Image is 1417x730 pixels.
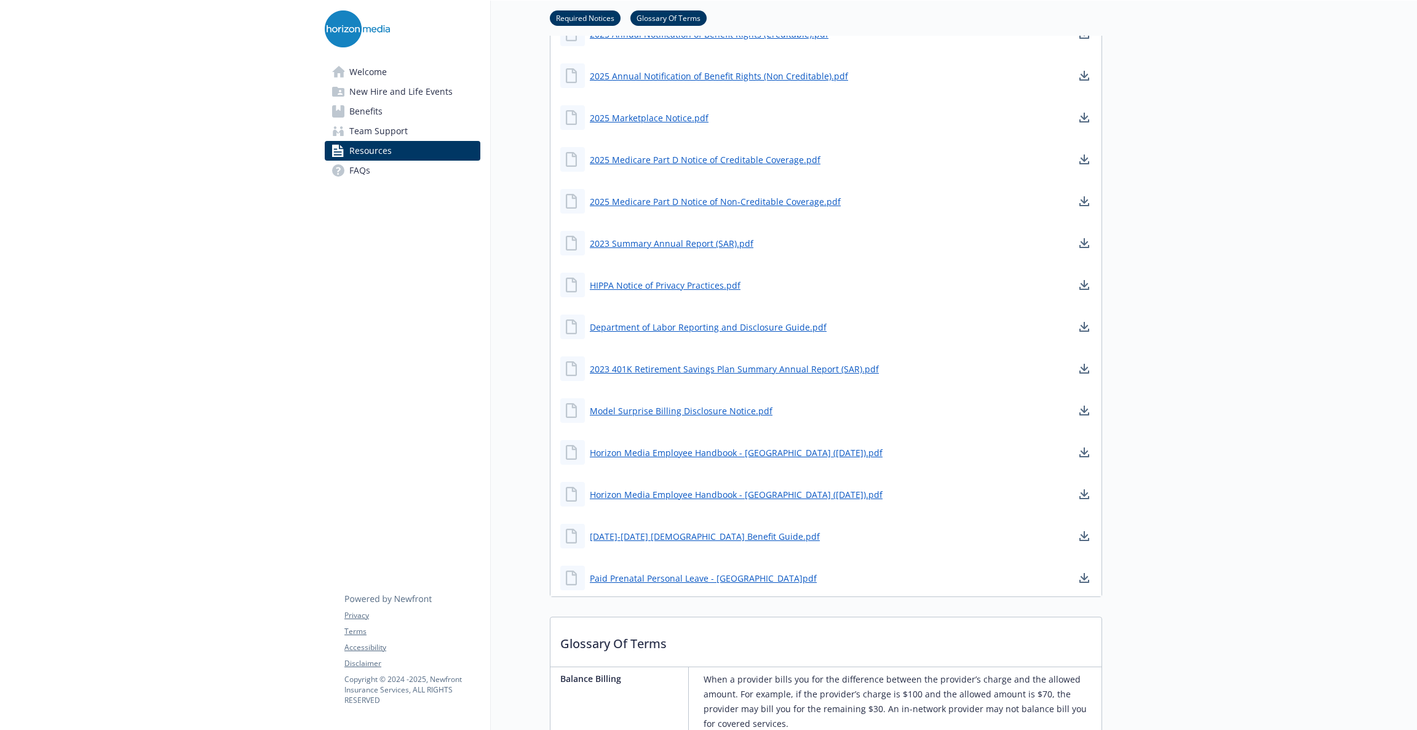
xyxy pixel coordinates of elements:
a: 2025 Marketplace Notice.pdf [590,111,708,124]
a: download document [1077,194,1092,209]
span: Team Support [349,121,408,141]
a: download document [1077,361,1092,376]
a: download document [1077,110,1092,125]
a: download document [1077,278,1092,292]
a: Welcome [325,62,480,82]
span: Welcome [349,62,387,82]
span: Benefits [349,102,383,121]
span: New Hire and Life Events [349,82,453,102]
a: [DATE]-[DATE] [DEMOGRAPHIC_DATA] Benefit Guide.pdf [590,530,820,543]
a: New Hire and Life Events [325,82,480,102]
a: Benefits [325,102,480,121]
a: download document [1077,403,1092,418]
a: Horizon Media Employee Handbook - [GEOGRAPHIC_DATA] ([DATE]).pdf [590,446,883,459]
a: 2023 401K Retirement Savings Plan Summary Annual Report (SAR).pdf [590,363,879,375]
a: Resources [325,141,480,161]
p: Copyright © 2024 - 2025 , Newfront Insurance Services, ALL RIGHTS RESERVED [344,674,480,705]
a: 2025 Medicare Part D Notice of Creditable Coverage.pdf [590,153,820,166]
a: download document [1077,445,1092,460]
a: FAQs [325,161,480,180]
a: download document [1077,68,1092,83]
a: download document [1077,571,1092,585]
a: Accessibility [344,642,480,653]
a: Disclaimer [344,658,480,669]
a: Model Surprise Billing Disclosure Notice.pdf [590,404,772,417]
span: Resources [349,141,392,161]
a: download document [1077,319,1092,334]
a: download document [1077,487,1092,502]
a: Glossary Of Terms [630,12,707,23]
a: Privacy [344,610,480,621]
a: HIPPA Notice of Privacy Practices.pdf [590,279,740,292]
a: Terms [344,626,480,637]
a: 2025 Medicare Part D Notice of Non-Creditable Coverage.pdf [590,195,841,208]
a: download document [1077,236,1092,251]
a: download document [1077,152,1092,167]
a: 2023 Summary Annual Report (SAR).pdf [590,237,753,250]
a: Paid Prenatal Personal Leave - [GEOGRAPHIC_DATA]pdf [590,572,817,585]
a: Team Support [325,121,480,141]
span: FAQs [349,161,370,180]
a: Horizon Media Employee Handbook - [GEOGRAPHIC_DATA] ([DATE]).pdf [590,488,883,501]
p: Glossary Of Terms [550,617,1101,663]
a: Required Notices [550,12,621,23]
a: 2025 Annual Notification of Benefit Rights (Non Creditable).pdf [590,70,848,82]
a: Department of Labor Reporting and Disclosure Guide.pdf [590,321,827,334]
p: Balance Billing [560,672,683,685]
a: download document [1077,529,1092,543]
